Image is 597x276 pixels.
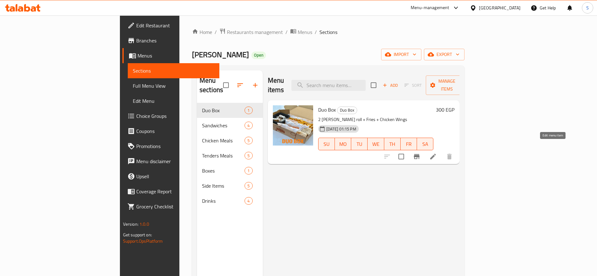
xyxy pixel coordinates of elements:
span: Sections [319,28,337,36]
li: / [315,28,317,36]
button: TH [384,138,401,150]
span: Full Menu View [133,82,215,90]
button: WE [368,138,384,150]
button: delete [442,149,457,164]
div: Chicken Meals5 [197,133,263,148]
button: TU [351,138,368,150]
span: Duo Box [318,105,336,114]
div: items [245,167,252,174]
span: Side Items [202,182,245,190]
div: Side Items5 [197,178,263,193]
a: Menus [122,48,220,63]
span: 4 [245,198,252,204]
span: Restaurants management [227,28,283,36]
span: Open [251,52,266,58]
img: Duo Box [273,105,313,146]
div: Duo Box1 [197,103,263,118]
span: [DATE] 01:15 PM [324,126,359,132]
a: Edit Menu [128,93,220,108]
span: Upsell [136,173,215,180]
span: 1 [245,168,252,174]
button: SU [318,138,335,150]
span: FR [403,140,414,149]
a: Sections [128,63,220,78]
a: Menu disclaimer [122,154,220,169]
button: SA [417,138,433,150]
a: Menus [290,28,312,36]
span: S [586,4,589,11]
span: Select all sections [219,79,233,92]
div: Boxes1 [197,163,263,178]
a: Choice Groups [122,108,220,124]
a: Support.OpsPlatform [123,237,163,245]
span: Add item [380,80,400,90]
span: 1.0.0 [139,220,149,228]
h6: 300 EGP [436,105,454,114]
span: Coupons [136,127,215,135]
a: Branches [122,33,220,48]
span: Menus [298,28,312,36]
div: Tenders Meals5 [197,148,263,163]
button: import [381,49,421,60]
div: Sandwiches4 [197,118,263,133]
span: 4 [245,123,252,129]
div: items [245,152,252,159]
span: Duo Box [337,107,357,114]
button: Add [380,80,400,90]
button: FR [401,138,417,150]
div: Menu-management [411,4,449,12]
nav: breadcrumb [192,28,465,36]
p: 2 [PERSON_NAME] roll + Fries + Chicken Wings [318,116,434,124]
input: search [291,80,366,91]
a: Coupons [122,124,220,139]
button: MO [335,138,351,150]
nav: Menu sections [197,100,263,211]
li: / [285,28,288,36]
div: Chicken Meals [202,137,245,144]
span: Drinks [202,197,245,205]
div: [GEOGRAPHIC_DATA] [479,4,521,11]
span: MO [337,140,349,149]
a: Upsell [122,169,220,184]
span: Sandwiches [202,122,245,129]
span: Menu disclaimer [136,157,215,165]
span: SA [420,140,431,149]
span: Edit Restaurant [136,22,215,29]
span: Branches [136,37,215,44]
span: Add [382,82,399,89]
span: Boxes [202,167,245,174]
span: Sort sections [233,78,248,93]
span: Select to update [395,150,408,163]
div: items [245,137,252,144]
span: Tenders Meals [202,152,245,159]
span: 5 [245,153,252,159]
span: import [386,51,416,58]
span: Manage items [431,77,463,93]
span: 5 [245,138,252,144]
span: export [429,51,459,58]
div: Open [251,52,266,59]
span: Sections [133,67,215,75]
button: Add section [248,78,263,93]
button: Branch-specific-item [409,149,424,164]
h2: Menu items [268,76,284,95]
div: Drinks4 [197,193,263,208]
span: Edit Menu [133,97,215,105]
span: [PERSON_NAME] [192,47,249,62]
span: Grocery Checklist [136,203,215,210]
span: TH [387,140,398,149]
a: Coverage Report [122,184,220,199]
a: Edit Restaurant [122,18,220,33]
span: Duo Box [202,107,245,114]
span: SU [321,140,332,149]
a: Full Menu View [128,78,220,93]
span: Select section first [400,80,426,90]
button: export [424,49,465,60]
div: items [245,122,252,129]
